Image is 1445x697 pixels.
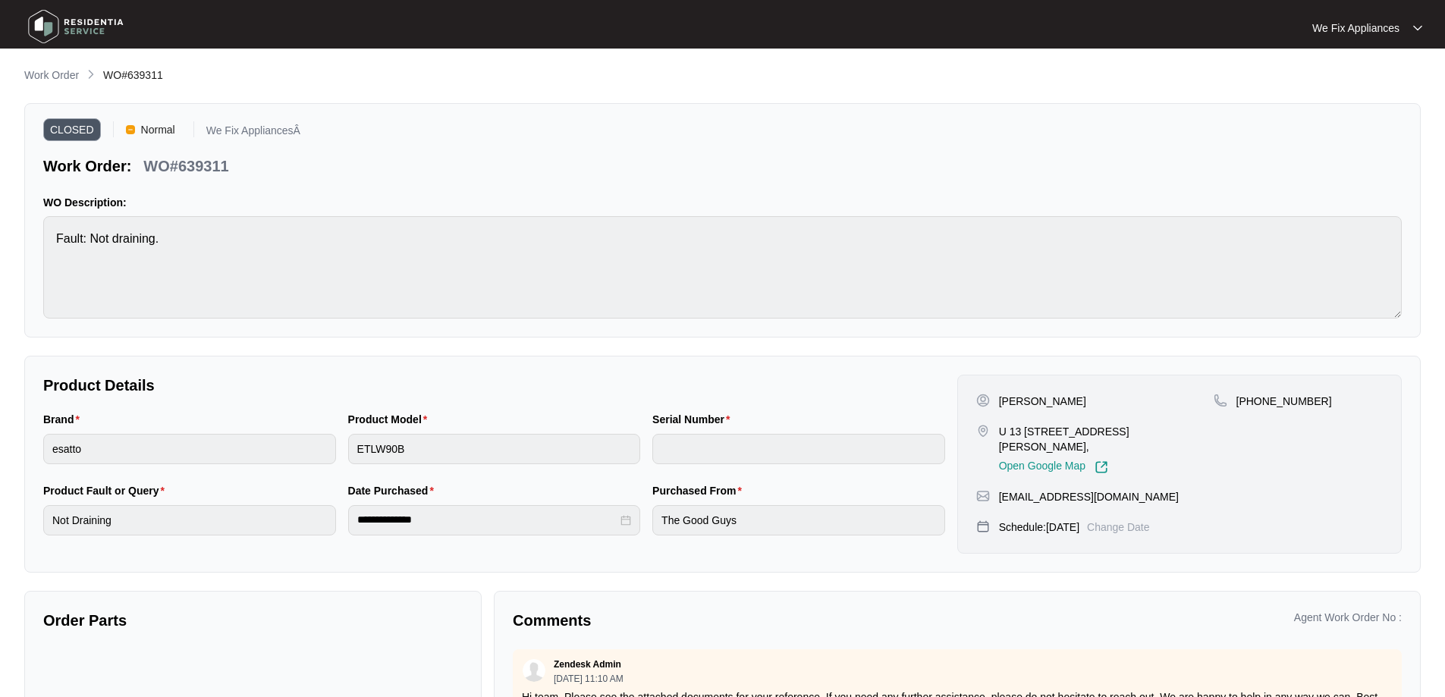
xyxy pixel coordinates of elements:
p: Order Parts [43,610,463,631]
input: Product Fault or Query [43,505,336,535]
p: U 13 [STREET_ADDRESS][PERSON_NAME], [999,424,1214,454]
p: WO#639311 [143,155,228,177]
input: Product Model [348,434,641,464]
a: Work Order [21,68,82,84]
p: Work Order: [43,155,131,177]
label: Date Purchased [348,483,440,498]
textarea: Fault: Not draining. [43,216,1402,319]
p: Agent Work Order No : [1294,610,1402,625]
p: Product Details [43,375,945,396]
img: residentia service logo [23,4,129,49]
p: Change Date [1087,520,1150,535]
img: Link-External [1095,460,1108,474]
img: map-pin [1214,394,1227,407]
p: [PHONE_NUMBER] [1236,394,1332,409]
p: We Fix AppliancesÂ [206,125,300,141]
input: Date Purchased [357,512,618,528]
a: Open Google Map [999,460,1108,474]
img: map-pin [976,520,990,533]
label: Purchased From [652,483,748,498]
p: [EMAIL_ADDRESS][DOMAIN_NAME] [999,489,1179,504]
img: chevron-right [85,68,97,80]
p: [DATE] 11:10 AM [554,674,624,683]
label: Product Model [348,412,434,427]
p: Work Order [24,68,79,83]
span: Normal [135,118,181,141]
img: map-pin [976,489,990,503]
label: Serial Number [652,412,736,427]
img: Vercel Logo [126,125,135,134]
img: dropdown arrow [1413,24,1422,32]
p: Comments [513,610,947,631]
img: user-pin [976,394,990,407]
label: Brand [43,412,86,427]
p: [PERSON_NAME] [999,394,1086,409]
input: Brand [43,434,336,464]
input: Purchased From [652,505,945,535]
img: map-pin [976,424,990,438]
img: user.svg [523,659,545,682]
p: Schedule: [DATE] [999,520,1079,535]
span: WO#639311 [103,69,163,81]
p: Zendesk Admin [554,658,621,670]
label: Product Fault or Query [43,483,171,498]
input: Serial Number [652,434,945,464]
span: CLOSED [43,118,101,141]
p: We Fix Appliances [1312,20,1399,36]
p: WO Description: [43,195,1402,210]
